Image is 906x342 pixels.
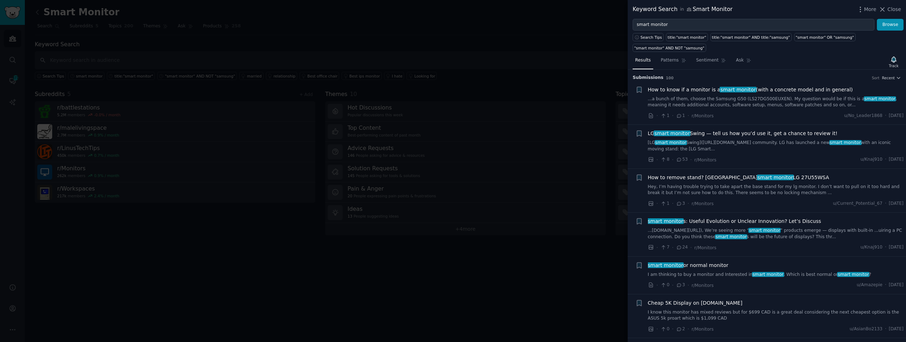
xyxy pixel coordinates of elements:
[752,272,784,277] span: smart monitor
[690,156,692,164] span: ·
[882,75,895,80] span: Recent
[656,112,658,119] span: ·
[648,218,821,225] a: smart monitors: Useful Evolution or Unclear Innovation? Let’s Discuss
[692,201,714,206] span: r/Monitors
[886,54,901,69] button: Track
[648,299,743,307] a: Cheap 5K Display on [DOMAIN_NAME]
[885,156,886,163] span: ·
[688,282,689,289] span: ·
[715,234,747,239] span: smart monitor
[889,63,899,68] div: Track
[656,200,658,207] span: ·
[648,184,904,196] a: Hey, I’m having trouble trying to take apart the base stand for my lg monitor. I don’t want to pu...
[660,201,669,207] span: 1
[676,244,688,251] span: 24
[666,33,708,41] a: title:"smart monitor"
[885,201,886,207] span: ·
[635,57,651,64] span: Results
[692,113,714,118] span: r/Monitors
[833,201,882,207] span: u/Current_Potential_67
[889,326,904,332] span: [DATE]
[694,157,716,162] span: r/Monitors
[861,244,883,251] span: u/Knaj910
[688,112,689,119] span: ·
[864,6,877,13] span: More
[864,96,896,101] span: smart monitor
[857,6,877,13] button: More
[672,200,673,207] span: ·
[736,57,744,64] span: Ask
[889,201,904,207] span: [DATE]
[872,75,880,80] div: Sort
[680,6,684,13] span: in
[633,44,706,52] a: "smart monitor" AND NOT "samsung"
[648,130,837,137] span: LG Swing — tell us how you’d use it, get a chance to review it!
[648,96,904,108] a: ...a bunch of them, choose the Samsung G50 (LS27DG500EUXEN). My question would be if this is asma...
[640,35,662,40] span: Search Tips
[676,113,685,119] span: 1
[648,174,829,181] span: How to remove stand? [GEOGRAPHIC_DATA] LG 27U55WSA
[676,326,685,332] span: 2
[676,156,688,163] span: 53
[688,325,689,333] span: ·
[666,76,674,80] span: 100
[885,326,886,332] span: ·
[660,326,669,332] span: 0
[837,272,869,277] span: smart monitor
[888,6,901,13] span: Close
[844,113,883,119] span: u/No_Leader1868
[885,244,886,251] span: ·
[829,140,862,145] span: smart monitor
[660,113,669,119] span: 1
[688,200,689,207] span: ·
[660,244,669,251] span: 7
[861,156,883,163] span: u/Knaj910
[676,282,685,288] span: 3
[658,55,688,69] a: Patterns
[633,19,874,31] input: Try a keyword related to your business
[879,6,901,13] button: Close
[633,75,664,81] span: Submission s
[656,325,658,333] span: ·
[885,282,886,288] span: ·
[796,35,854,40] div: "smart monitor" OR "samsung"
[889,244,904,251] span: [DATE]
[696,57,719,64] span: Sentiment
[647,262,684,268] span: smart monitor
[654,130,690,136] span: smart monitor
[647,218,684,224] span: smart monitor
[633,33,664,41] button: Search Tips
[648,140,904,152] a: [LGsmart monitorSwing]([URL][DOMAIN_NAME] community. LG has launched a newsmart monitorwith an ic...
[672,325,673,333] span: ·
[889,156,904,163] span: [DATE]
[857,282,882,288] span: u/Amazepie
[710,33,792,41] a: title:"smart monitor" AND title:"samsung"
[648,86,853,93] span: How to know if a monitor is a (with a concrete model and in general)
[633,5,733,14] div: Keyword Search Smart Monitor
[648,86,853,93] a: How to know if a monitor is asmart monitor(with a concrete model and in general)
[648,272,904,278] a: I am thinking to buy a monitor and Interested insmart monitor. Which is best normal orsmart monitor?
[656,244,658,251] span: ·
[889,282,904,288] span: [DATE]
[672,282,673,289] span: ·
[692,327,714,332] span: r/Monitors
[661,57,678,64] span: Patterns
[660,282,669,288] span: 0
[712,35,790,40] div: title:"smart monitor" AND title:"samsung"
[794,33,856,41] a: "smart monitor" OR "samsung"
[648,262,728,269] span: or normal monitor
[690,244,692,251] span: ·
[877,19,904,31] button: Browse
[668,35,706,40] div: title:"smart monitor"
[692,283,714,288] span: r/Monitors
[656,156,658,164] span: ·
[882,75,901,80] button: Recent
[889,113,904,119] span: [DATE]
[694,245,716,250] span: r/Monitors
[648,218,821,225] span: s: Useful Evolution or Unclear Innovation? Let’s Discuss
[672,244,673,251] span: ·
[656,282,658,289] span: ·
[757,175,793,180] span: smart monitor
[655,140,687,145] span: smart monitor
